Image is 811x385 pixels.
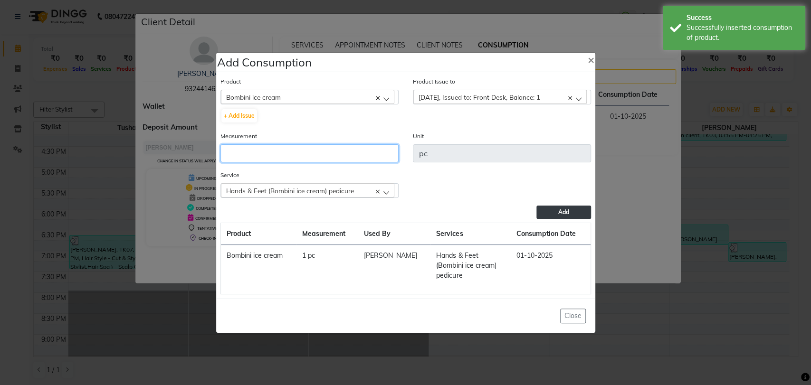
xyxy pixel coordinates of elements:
[419,93,540,101] span: [DATE], Issued to: Front Desk, Balance: 1
[220,132,257,141] label: Measurement
[220,171,239,179] label: Service
[221,109,257,122] button: + Add Issue
[558,208,569,216] span: Add
[588,52,594,66] span: ×
[413,77,455,86] label: Product Issue to
[536,206,591,219] button: Add
[226,93,281,101] span: Bombini ice cream
[217,54,312,71] h4: Add Consumption
[221,244,297,286] td: Bombini ice cream
[687,13,798,23] div: Success
[296,223,358,245] th: Measurement
[358,244,430,286] td: [PERSON_NAME]
[511,244,591,286] td: 01-10-2025
[687,23,798,43] div: Successfully inserted consumption of product.
[511,223,591,245] th: Consumption Date
[296,244,358,286] td: 1 pc
[413,132,424,141] label: Unit
[580,46,602,73] button: Close
[430,244,511,286] td: Hands & Feet (Bombini ice cream) pedicure
[221,223,297,245] th: Product
[560,309,586,323] button: Close
[226,187,354,195] span: Hands & Feet (Bombini ice cream) pedicure
[358,223,430,245] th: Used By
[220,77,241,86] label: Product
[430,223,511,245] th: Services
